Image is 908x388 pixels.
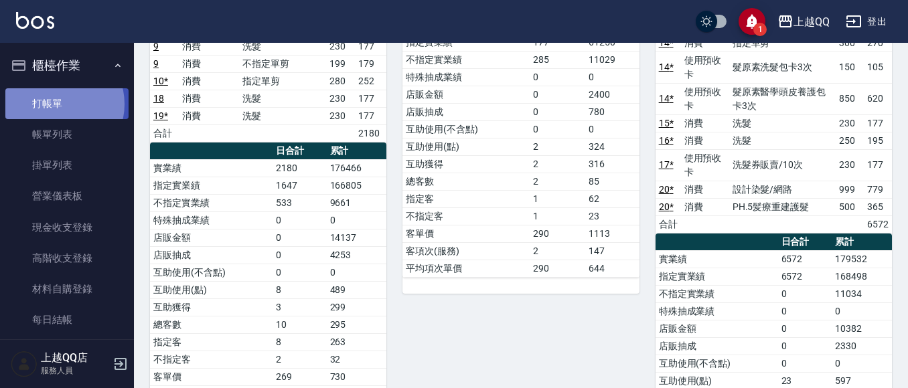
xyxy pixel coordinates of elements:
[585,68,639,86] td: 0
[729,52,836,83] td: 髮原素洗髮包卡3次
[681,114,729,132] td: 消費
[5,48,129,83] button: 櫃檯作業
[778,268,832,285] td: 6572
[753,23,767,36] span: 1
[729,132,836,149] td: 洗髮
[179,72,239,90] td: 消費
[778,355,832,372] td: 0
[327,316,387,333] td: 295
[836,149,864,181] td: 230
[585,225,639,242] td: 1113
[402,190,530,207] td: 指定客
[530,190,586,207] td: 1
[5,274,129,304] a: 材料自購登錄
[11,351,37,377] img: Person
[864,52,892,83] td: 105
[179,90,239,107] td: 消費
[864,114,892,132] td: 177
[832,285,892,302] td: 11034
[585,173,639,190] td: 85
[273,368,327,385] td: 269
[402,68,530,86] td: 特殊抽成業績
[402,51,530,68] td: 不指定實業績
[179,107,239,124] td: 消費
[778,233,832,251] th: 日合計
[355,55,386,72] td: 179
[239,55,326,72] td: 不指定單剪
[5,336,129,367] a: 排班表
[530,207,586,225] td: 1
[656,320,778,337] td: 店販金額
[530,260,586,277] td: 290
[656,285,778,302] td: 不指定實業績
[530,86,586,103] td: 0
[273,211,327,229] td: 0
[326,90,355,107] td: 230
[864,215,892,233] td: 6572
[402,155,530,173] td: 互助獲得
[150,351,273,368] td: 不指定客
[150,368,273,385] td: 客單價
[530,242,586,260] td: 2
[273,281,327,298] td: 8
[778,320,832,337] td: 0
[150,298,273,316] td: 互助獲得
[729,34,836,52] td: 指定單剪
[326,55,355,72] td: 199
[273,316,327,333] td: 10
[327,159,387,177] td: 176466
[530,225,586,242] td: 290
[355,90,386,107] td: 177
[153,93,164,104] a: 18
[402,225,530,242] td: 客單價
[530,120,586,138] td: 0
[832,355,892,372] td: 0
[840,9,892,34] button: 登出
[729,83,836,114] td: 髮原素醫學頭皮養護包卡3次
[585,120,639,138] td: 0
[327,281,387,298] td: 489
[681,83,729,114] td: 使用預收卡
[530,103,586,120] td: 0
[153,58,159,69] a: 9
[150,281,273,298] td: 互助使用(點)
[327,246,387,264] td: 4253
[585,86,639,103] td: 2400
[729,149,836,181] td: 洗髮券販賣/10次
[273,229,327,246] td: 0
[739,8,765,35] button: save
[5,88,129,119] a: 打帳單
[836,132,864,149] td: 250
[273,246,327,264] td: 0
[402,260,530,277] td: 平均項次單價
[864,198,892,215] td: 365
[150,246,273,264] td: 店販抽成
[273,142,327,160] th: 日合計
[832,233,892,251] th: 累計
[836,181,864,198] td: 999
[656,355,778,372] td: 互助使用(不含點)
[355,124,386,142] td: 2180
[5,119,129,150] a: 帳單列表
[5,181,129,211] a: 營業儀表板
[530,68,586,86] td: 0
[273,298,327,316] td: 3
[681,132,729,149] td: 消費
[150,177,273,194] td: 指定實業績
[402,86,530,103] td: 店販金額
[179,55,239,72] td: 消費
[729,181,836,198] td: 設計染髮/網路
[355,37,386,55] td: 177
[530,173,586,190] td: 2
[778,302,832,320] td: 0
[327,211,387,229] td: 0
[656,250,778,268] td: 實業績
[778,250,832,268] td: 6572
[326,107,355,124] td: 230
[273,177,327,194] td: 1647
[585,51,639,68] td: 11029
[530,138,586,155] td: 2
[656,215,681,233] td: 合計
[402,207,530,225] td: 不指定客
[239,90,326,107] td: 洗髮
